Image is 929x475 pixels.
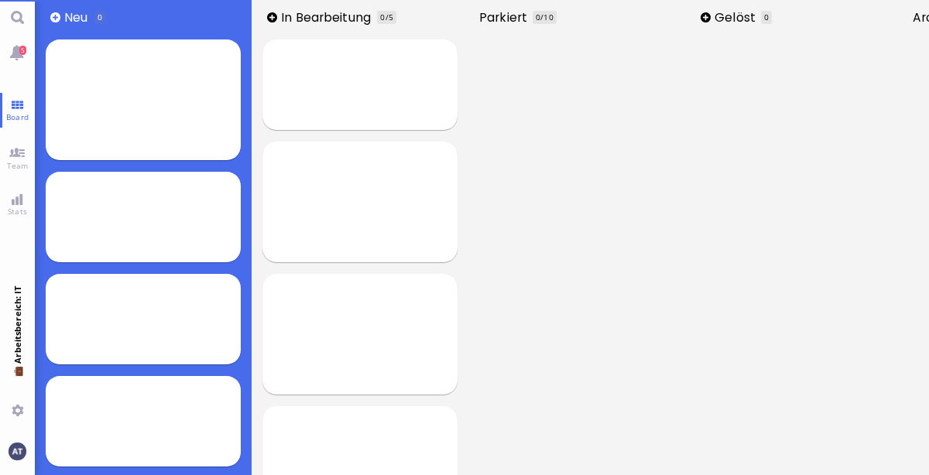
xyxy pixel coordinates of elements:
span: Stats [4,206,31,217]
span: Team [3,160,33,171]
span: 5 [19,46,26,55]
span: 💼 Arbeitsbereich: IT [12,364,23,398]
span: 0 [764,12,769,22]
span: 0 [536,12,540,22]
span: Gelöst [715,9,760,26]
button: Hinzufügen [50,12,60,22]
span: Parkiert [479,9,533,26]
button: Hinzufügen [701,12,711,22]
button: Hinzufügen [267,12,277,22]
span: /5 [386,12,393,22]
span: 0 [380,12,385,22]
span: Board [2,111,33,122]
img: Du [9,443,26,460]
span: In Bearbeitung [281,9,376,26]
span: /10 [540,12,553,22]
span: Neu [64,9,93,26]
span: 0 [98,12,102,22]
